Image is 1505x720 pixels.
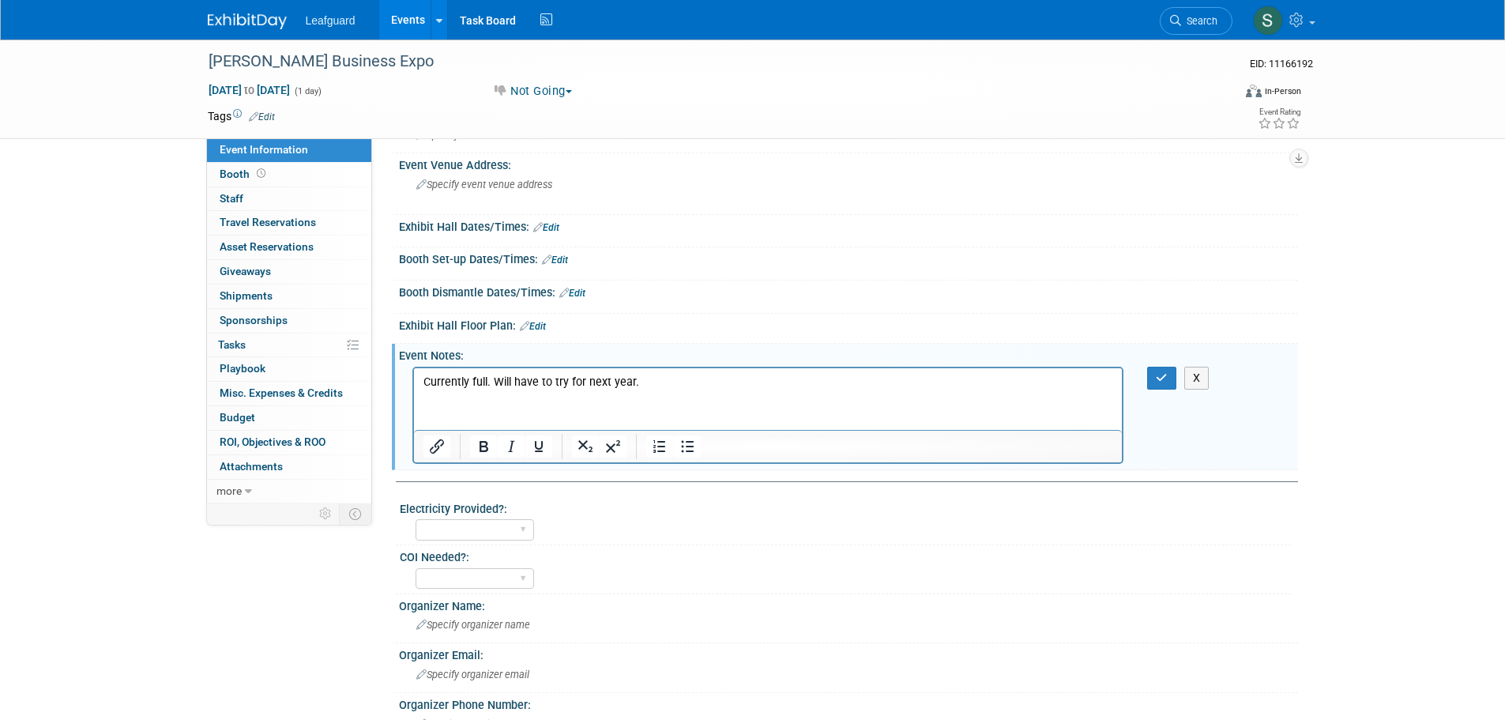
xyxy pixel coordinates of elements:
[525,435,552,458] button: Underline
[1258,108,1300,116] div: Event Rating
[220,265,271,277] span: Giveaways
[559,288,585,299] a: Edit
[218,338,246,351] span: Tasks
[254,168,269,179] span: Booth not reserved yet
[416,669,529,680] span: Specify organizer email
[498,435,525,458] button: Italic
[646,435,673,458] button: Numbered list
[242,84,257,96] span: to
[339,503,371,524] td: Toggle Event Tabs
[423,435,450,458] button: Insert/edit link
[399,247,1298,268] div: Booth Set-up Dates/Times:
[572,435,599,458] button: Subscript
[399,594,1298,614] div: Organizer Name:
[416,179,552,190] span: Specify event venue address
[220,168,269,180] span: Booth
[674,435,701,458] button: Bullet list
[220,143,308,156] span: Event Information
[207,357,371,381] a: Playbook
[399,281,1298,301] div: Booth Dismantle Dates/Times:
[220,411,255,424] span: Budget
[1253,6,1283,36] img: Stephanie Luke
[207,309,371,333] a: Sponsorships
[399,643,1298,663] div: Organizer Email:
[208,108,275,124] td: Tags
[220,435,325,448] span: ROI, Objectives & ROO
[520,321,546,332] a: Edit
[1264,85,1301,97] div: In-Person
[207,236,371,259] a: Asset Reservations
[207,455,371,479] a: Attachments
[1181,15,1217,27] span: Search
[1184,367,1210,390] button: X
[399,314,1298,334] div: Exhibit Hall Floor Plan:
[533,222,559,233] a: Edit
[207,406,371,430] a: Budget
[1246,85,1262,97] img: Format-Inperson.png
[1250,58,1313,70] span: Event ID: 11166192
[207,431,371,454] a: ROI, Objectives & ROO
[312,503,340,524] td: Personalize Event Tab Strip
[208,83,291,97] span: [DATE] [DATE]
[207,211,371,235] a: Travel Reservations
[207,138,371,162] a: Event Information
[203,47,1209,76] div: [PERSON_NAME] Business Expo
[207,382,371,405] a: Misc. Expenses & Credits
[220,192,243,205] span: Staff
[220,240,314,253] span: Asset Reservations
[1139,82,1302,106] div: Event Format
[207,187,371,211] a: Staff
[542,254,568,266] a: Edit
[207,163,371,187] a: Booth
[487,83,578,100] button: Not Going
[600,435,626,458] button: Superscript
[208,13,287,29] img: ExhibitDay
[220,314,288,326] span: Sponsorships
[249,111,275,123] a: Edit
[400,497,1291,517] div: Electricity Provided?:
[399,344,1298,364] div: Event Notes:
[220,216,316,228] span: Travel Reservations
[207,480,371,503] a: more
[207,334,371,357] a: Tasks
[207,260,371,284] a: Giveaways
[220,362,265,375] span: Playbook
[220,386,343,399] span: Misc. Expenses & Credits
[220,289,273,302] span: Shipments
[414,368,1123,430] iframe: Rich Text Area
[399,215,1298,236] div: Exhibit Hall Dates/Times:
[207,285,371,308] a: Shipments
[1160,7,1232,35] a: Search
[470,435,497,458] button: Bold
[400,545,1291,565] div: COI Needed?:
[399,693,1298,713] div: Organizer Phone Number:
[399,153,1298,173] div: Event Venue Address:
[306,14,356,27] span: Leafguard
[416,619,530,631] span: Specify organizer name
[220,460,283,473] span: Attachments
[216,484,242,497] span: more
[293,86,322,96] span: (1 day)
